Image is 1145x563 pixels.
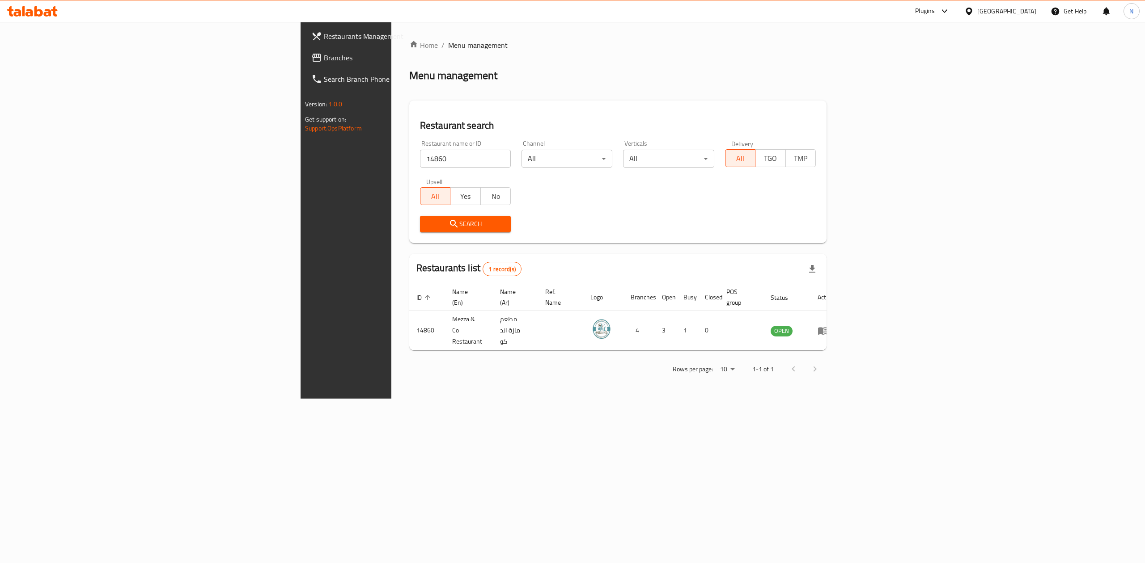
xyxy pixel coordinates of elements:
div: Total records count [483,262,522,276]
th: Action [810,284,841,311]
th: Open [655,284,676,311]
button: Yes [450,187,480,205]
td: 1 [676,311,698,350]
a: Support.OpsPlatform [305,122,362,134]
span: Version: [305,98,327,110]
div: Rows per page: [717,363,738,376]
span: N [1129,6,1133,16]
th: Busy [676,284,698,311]
input: Search for restaurant name or ID.. [420,150,511,168]
td: 0 [698,311,719,350]
a: Search Branch Phone [304,68,492,90]
td: 3 [655,311,676,350]
label: Upsell [426,178,443,185]
div: [GEOGRAPHIC_DATA] [977,6,1036,16]
span: Status [771,292,800,303]
div: All [522,150,612,168]
span: Get support on: [305,113,346,125]
th: Branches [623,284,655,311]
div: Plugins [915,6,935,17]
span: Restaurants Management [324,31,485,42]
span: Ref. Name [545,286,572,308]
span: Search Branch Phone [324,74,485,84]
th: Logo [583,284,623,311]
label: Delivery [731,140,754,147]
p: Rows per page: [673,364,713,375]
h2: Menu management [409,68,497,83]
img: Mezza & Co Restaurant [590,318,613,340]
span: TMP [789,152,812,165]
span: ID [416,292,433,303]
span: All [729,152,752,165]
span: 1.0.0 [328,98,342,110]
button: Search [420,216,511,232]
button: All [725,149,755,167]
span: Yes [454,190,477,203]
button: All [420,187,450,205]
button: TGO [755,149,785,167]
h2: Restaurants list [416,261,522,276]
a: Restaurants Management [304,25,492,47]
p: 1-1 of 1 [752,364,774,375]
div: OPEN [771,326,793,336]
td: 4 [623,311,655,350]
table: enhanced table [409,284,841,350]
div: All [623,150,714,168]
button: TMP [785,149,816,167]
h2: Restaurant search [420,119,816,132]
th: Closed [698,284,719,311]
td: مطعم مازة اند كو [493,311,538,350]
button: No [480,187,511,205]
span: 1 record(s) [483,265,521,273]
span: Name (Ar) [500,286,527,308]
span: POS group [726,286,753,308]
nav: breadcrumb [409,40,827,50]
span: TGO [759,152,782,165]
a: Branches [304,47,492,68]
span: No [484,190,507,203]
span: Branches [324,52,485,63]
span: OPEN [771,326,793,336]
span: Search [427,218,504,230]
div: Menu [818,325,834,336]
span: All [424,190,447,203]
span: Name (En) [452,286,482,308]
div: Export file [801,258,823,280]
